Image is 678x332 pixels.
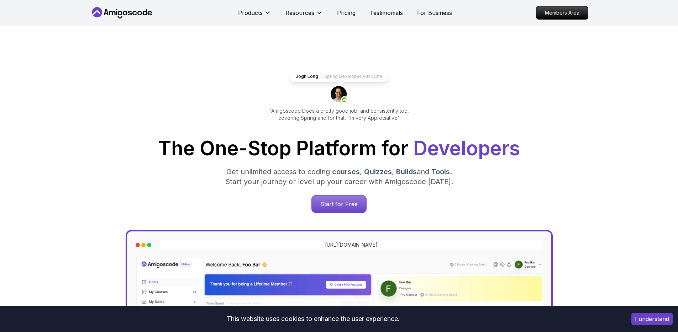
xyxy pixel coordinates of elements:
[631,313,673,325] button: Accept cookies
[312,196,366,213] p: Start for Free
[285,9,323,23] button: Resources
[285,9,314,17] p: Resources
[431,167,450,176] span: Tools
[332,167,360,176] span: courses
[417,9,452,17] a: For Business
[96,139,583,158] h1: The One-Stop Platform for
[296,74,318,79] p: Jogh Long
[536,6,588,20] a: Members Area
[370,9,403,17] a: Testimonials
[413,136,520,160] span: Developers
[324,74,383,79] p: Spring Developer Advocate
[259,107,419,122] p: "Amigoscode Does a pretty good job, and consistently too, covering Spring and for that, I'm very ...
[5,311,621,327] div: This website uses cookies to enhance the user experience.
[238,9,271,23] button: Products
[536,6,588,19] p: Members Area
[311,195,367,213] a: Start for Free
[238,9,263,17] p: Products
[325,241,378,248] a: [URL][DOMAIN_NAME]
[220,167,459,187] p: Get unlimited access to coding , , and . Start your journey or level up your career with Amigosco...
[331,86,348,103] img: josh long
[364,167,392,176] span: Quizzes
[337,9,356,17] a: Pricing
[396,167,417,176] span: Builds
